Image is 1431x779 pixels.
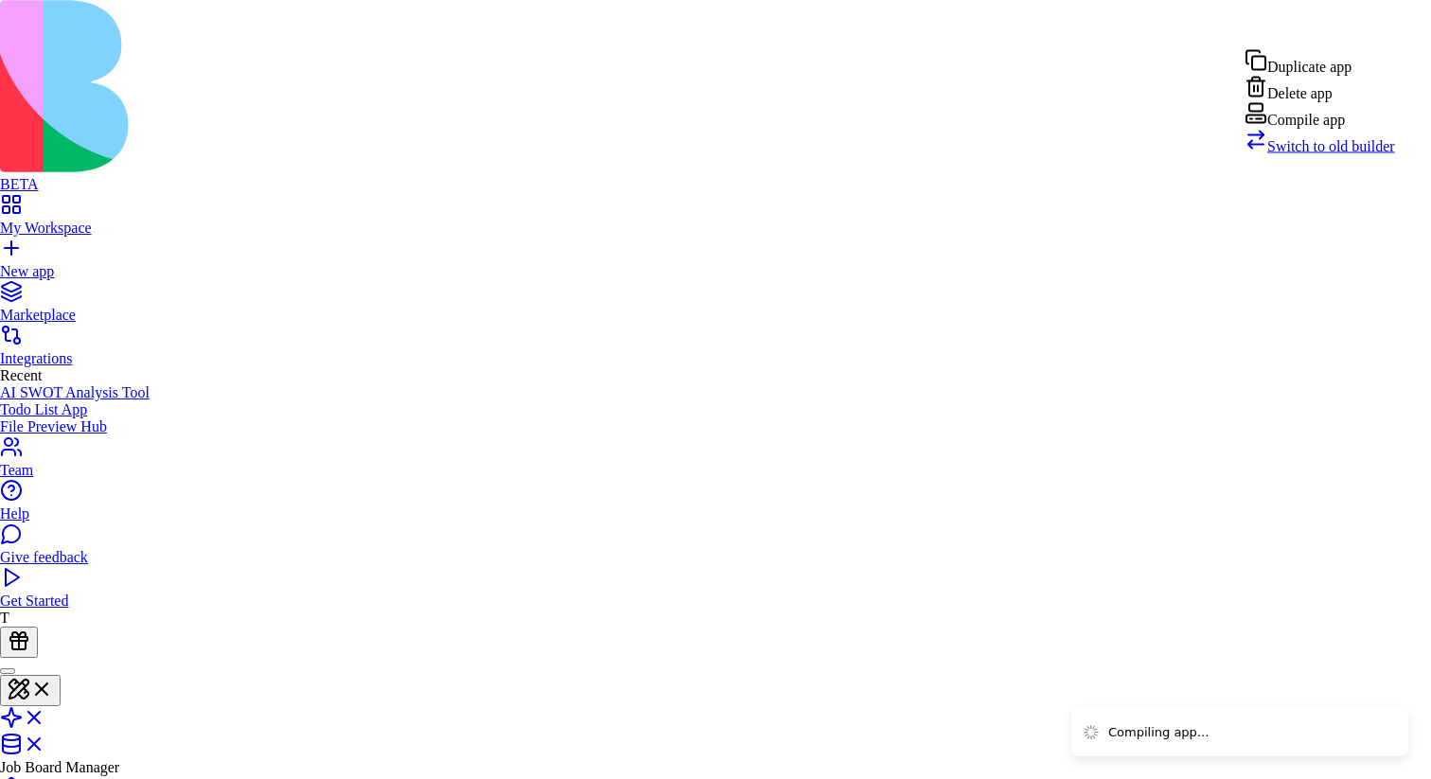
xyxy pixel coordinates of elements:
[1245,49,1395,155] div: Admin
[1267,138,1395,154] span: Switch to old builder
[1267,59,1351,75] span: Duplicate app
[1245,102,1395,129] div: Compile app
[1108,723,1209,742] div: Compiling app...
[1267,85,1333,101] span: Delete app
